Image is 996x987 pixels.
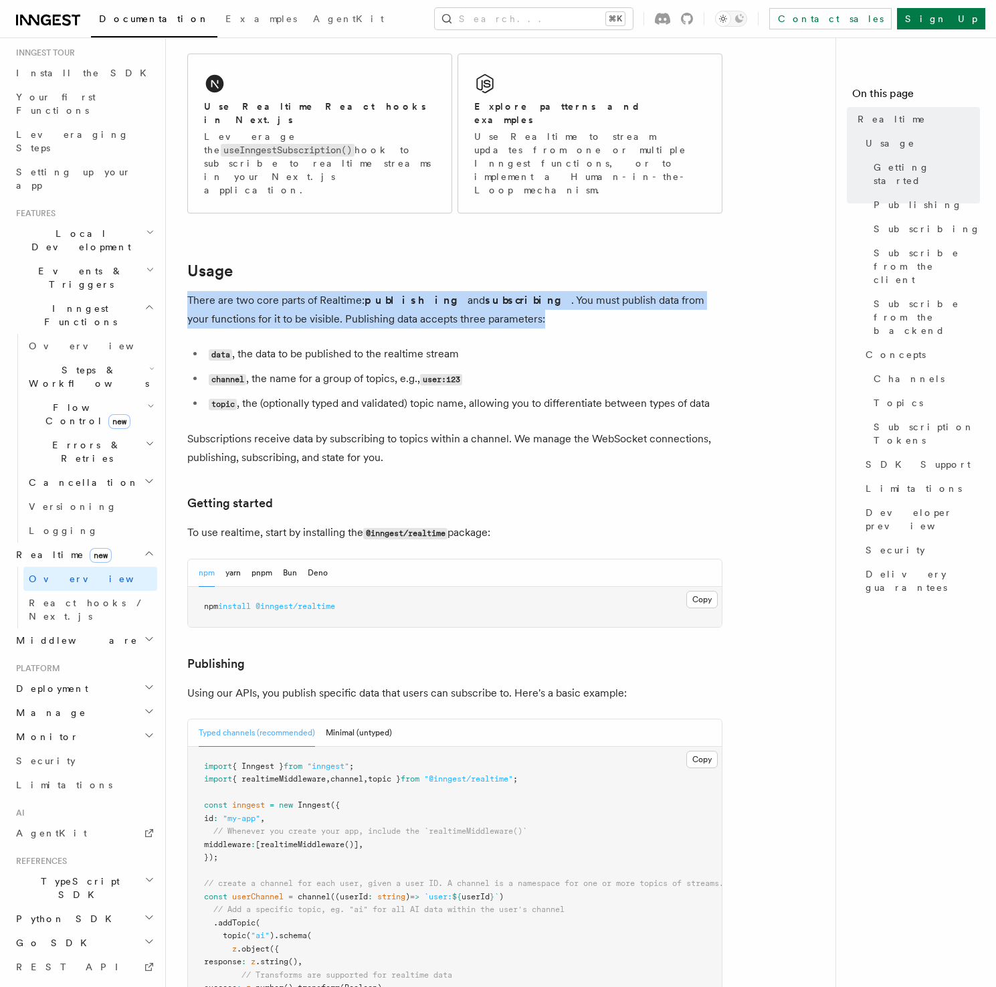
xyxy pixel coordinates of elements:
[16,962,130,972] span: REST API
[11,725,157,749] button: Monitor
[279,800,293,810] span: new
[494,892,499,901] span: `
[225,559,241,587] button: yarn
[213,814,218,823] span: :
[256,957,288,966] span: .string
[874,420,980,447] span: Subscription Tokens
[204,774,232,784] span: import
[187,291,722,329] p: There are two core parts of Realtime: and . You must publish data from your functions for it to b...
[199,719,315,747] button: Typed channels (recommended)
[23,395,157,433] button: Flow Controlnew
[868,241,980,292] a: Subscribe from the client
[474,100,706,126] h2: Explore patterns and examples
[11,955,157,979] a: REST API
[860,562,980,600] a: Delivery guarantees
[199,559,215,587] button: npm
[307,761,349,771] span: "inngest"
[23,567,157,591] a: Overview
[11,912,120,925] span: Python SDK
[209,349,232,361] code: data
[852,86,980,107] h4: On this page
[205,345,722,364] li: , the data to be published to the realtime stream
[23,401,147,428] span: Flow Control
[16,755,76,766] span: Security
[204,879,724,888] span: // create a channel for each user, given a user ID. A channel is a namespace for one or more topi...
[11,122,157,160] a: Leveraging Steps
[23,495,157,519] a: Versioning
[11,227,146,254] span: Local Development
[308,559,328,587] button: Deno
[213,918,256,927] span: .addTopic
[715,11,747,27] button: Toggle dark mode
[187,262,233,280] a: Usage
[359,840,363,849] span: ,
[420,374,462,385] code: user:123
[204,840,251,849] span: middleware
[11,264,146,291] span: Events & Triggers
[274,931,307,940] span: .schema
[16,780,112,790] span: Limitations
[11,634,138,647] span: Middleware
[868,391,980,415] a: Topics
[283,559,297,587] button: Bun
[270,931,274,940] span: )
[204,814,213,823] span: id
[204,800,227,810] span: const
[458,54,722,213] a: Explore patterns and examplesUse Realtime to stream updates from one or multiple Inngest function...
[874,396,923,410] span: Topics
[11,85,157,122] a: Your first Functions
[29,598,147,622] span: React hooks / Next.js
[313,13,384,24] span: AgentKit
[288,892,293,901] span: =
[868,367,980,391] a: Channels
[305,4,392,36] a: AgentKit
[232,761,284,771] span: { Inngest }
[11,931,157,955] button: Go SDK
[326,719,392,747] button: Minimal (untyped)
[424,774,513,784] span: "@inngest/realtime"
[298,892,330,901] span: channel
[204,100,435,126] h2: Use Realtime React hooks in Next.js
[874,372,944,385] span: Channels
[868,415,980,452] a: Subscription Tokens
[606,12,625,25] kbd: ⌘K
[868,217,980,241] a: Subscribing
[23,358,157,395] button: Steps & Workflows
[860,501,980,538] a: Developer preview
[410,892,419,901] span: =>
[232,944,237,954] span: z
[288,957,298,966] span: ()
[866,543,925,557] span: Security
[218,602,251,611] span: install
[23,433,157,470] button: Errors & Retries
[29,573,167,584] span: Overview
[866,348,926,361] span: Concepts
[23,470,157,495] button: Cancellation
[241,957,246,966] span: :
[462,892,490,901] span: userId
[11,259,157,296] button: Events & Triggers
[23,334,157,358] a: Overview
[204,130,435,197] p: Leverage the hook to subscribe to realtime streams in your Next.js application.
[11,548,112,561] span: Realtime
[252,559,272,587] button: pnpm
[307,931,312,940] span: (
[256,918,260,927] span: (
[260,814,265,823] span: ,
[11,677,157,701] button: Deployment
[11,773,157,797] a: Limitations
[860,131,980,155] a: Usage
[401,774,419,784] span: from
[858,112,926,126] span: Realtime
[270,944,279,954] span: ({
[344,840,359,849] span: ()]
[11,296,157,334] button: Inngest Functions
[11,730,79,743] span: Monitor
[23,363,149,390] span: Steps & Workflows
[29,341,167,351] span: Overview
[204,892,227,901] span: const
[326,774,330,784] span: ,
[11,682,88,695] span: Deployment
[686,751,718,768] button: Copy
[232,774,326,784] span: { realtimeMiddleware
